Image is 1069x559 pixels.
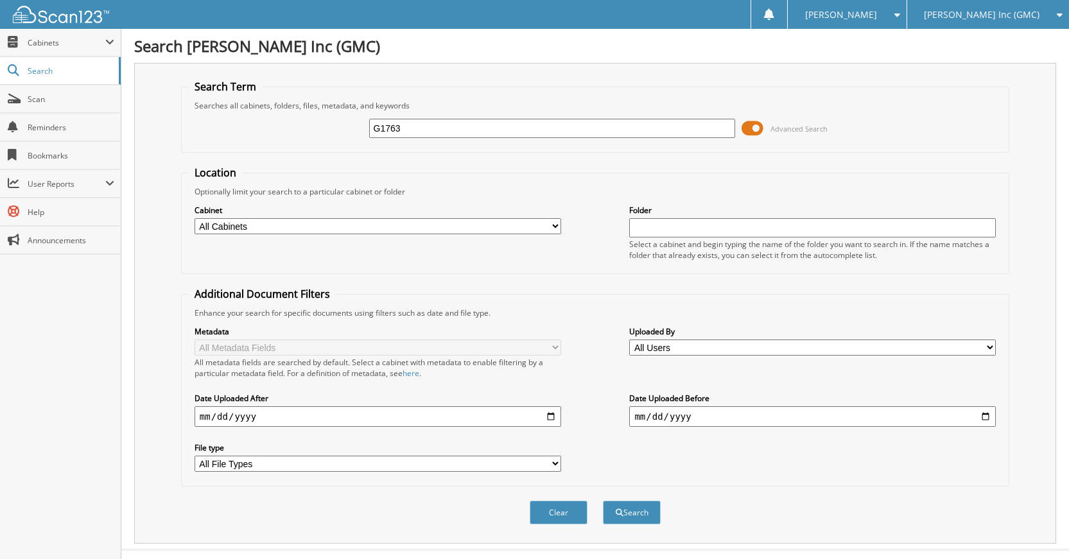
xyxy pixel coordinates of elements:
span: Advanced Search [770,124,828,133]
label: Folder [629,205,996,216]
span: Bookmarks [28,150,114,161]
span: Cabinets [28,37,105,48]
iframe: Chat Widget [1005,497,1069,559]
span: Reminders [28,122,114,133]
label: Date Uploaded Before [629,393,996,404]
div: Optionally limit your search to a particular cabinet or folder [188,186,1002,197]
span: Help [28,207,114,218]
h1: Search [PERSON_NAME] Inc (GMC) [134,35,1056,56]
span: [PERSON_NAME] Inc (GMC) [924,11,1039,19]
legend: Location [188,166,243,180]
img: scan123-logo-white.svg [13,6,109,23]
a: here [403,368,419,379]
label: Metadata [195,326,561,337]
span: [PERSON_NAME] [805,11,877,19]
div: Select a cabinet and begin typing the name of the folder you want to search in. If the name match... [629,239,996,261]
label: Cabinet [195,205,561,216]
legend: Search Term [188,80,263,94]
div: All metadata fields are searched by default. Select a cabinet with metadata to enable filtering b... [195,357,561,379]
span: Announcements [28,235,114,246]
input: end [629,406,996,427]
span: Search [28,65,112,76]
span: Scan [28,94,114,105]
button: Search [603,501,661,524]
span: User Reports [28,178,105,189]
legend: Additional Document Filters [188,287,336,301]
button: Clear [530,501,587,524]
input: start [195,406,561,427]
label: File type [195,442,561,453]
label: Date Uploaded After [195,393,561,404]
div: Searches all cabinets, folders, files, metadata, and keywords [188,100,1002,111]
div: Enhance your search for specific documents using filters such as date and file type. [188,307,1002,318]
label: Uploaded By [629,326,996,337]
